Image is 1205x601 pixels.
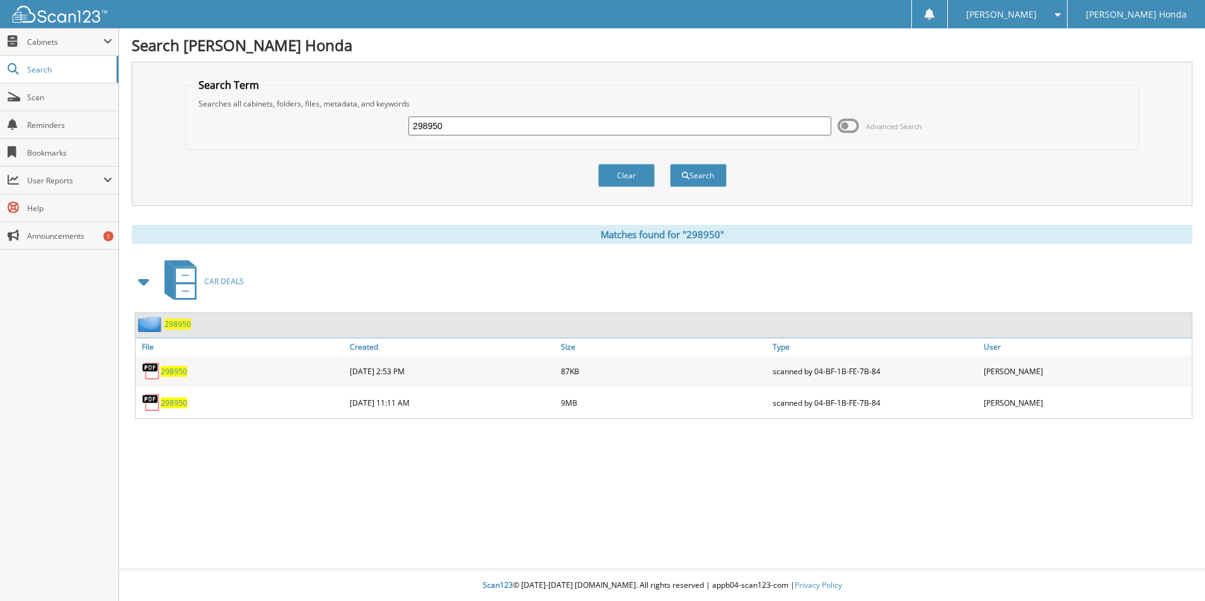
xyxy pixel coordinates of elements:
span: [PERSON_NAME] [966,11,1037,18]
a: Size [558,338,769,355]
a: 298950 [161,366,187,377]
a: Created [347,338,558,355]
a: Privacy Policy [795,580,842,590]
span: Advanced Search [866,122,922,131]
img: folder2.png [138,316,164,332]
span: Help [27,203,112,214]
button: Clear [598,164,655,187]
div: scanned by 04-BF-1B-FE-7B-84 [770,358,981,384]
div: Matches found for "298950" [132,225,1192,244]
div: [DATE] 2:53 PM [347,358,558,384]
span: [PERSON_NAME] Honda [1086,11,1187,18]
span: User Reports [27,175,103,186]
div: 1 [103,231,113,241]
span: Cabinets [27,37,103,47]
div: [PERSON_NAME] [981,390,1192,415]
a: File [135,338,347,355]
div: © [DATE]-[DATE] [DOMAIN_NAME]. All rights reserved | appb04-scan123-com | [119,570,1205,601]
button: Search [670,164,727,187]
div: scanned by 04-BF-1B-FE-7B-84 [770,390,981,415]
a: Type [770,338,981,355]
div: [PERSON_NAME] [981,358,1192,384]
a: 298950 [164,319,191,329]
img: PDF.png [142,362,161,381]
a: 298950 [161,398,187,408]
div: 9MB [558,390,769,415]
a: User [981,338,1192,355]
img: scan123-logo-white.svg [13,6,107,23]
h1: Search [PERSON_NAME] Honda [132,35,1192,55]
span: Announcements [27,231,112,241]
div: 87KB [558,358,769,384]
span: Bookmarks [27,147,112,158]
span: Scan [27,92,112,103]
span: Scan123 [483,580,513,590]
div: Searches all cabinets, folders, files, metadata, and keywords [192,98,1132,109]
a: CAR DEALS [157,256,244,306]
span: CAR DEALS [204,276,244,287]
div: [DATE] 11:11 AM [347,390,558,415]
span: Search [27,64,110,75]
span: Reminders [27,120,112,130]
img: PDF.png [142,393,161,412]
legend: Search Term [192,78,265,92]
